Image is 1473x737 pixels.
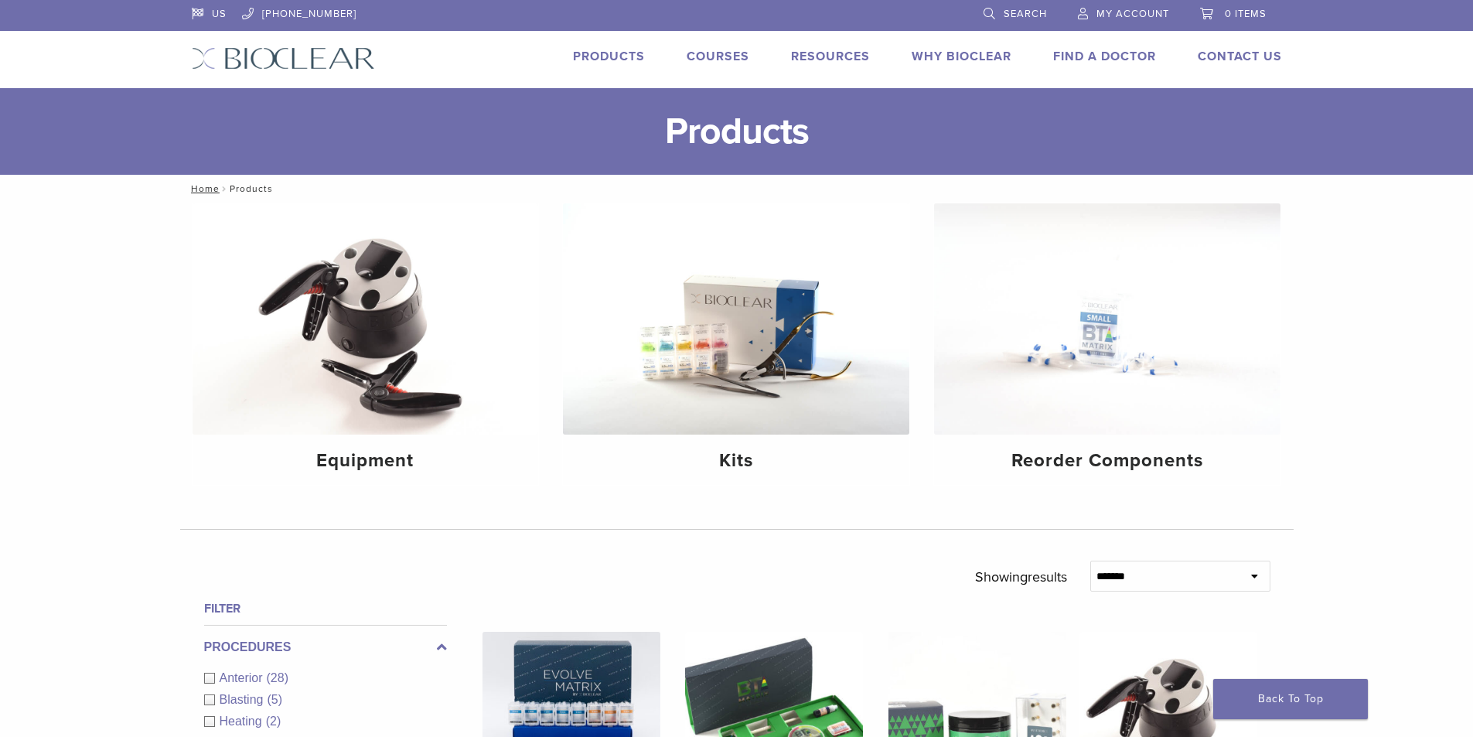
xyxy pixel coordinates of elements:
span: Anterior [220,671,267,684]
label: Procedures [204,638,447,657]
span: (28) [267,671,288,684]
img: Kits [563,203,909,435]
a: Kits [563,203,909,485]
a: Courses [687,49,749,64]
a: Products [573,49,645,64]
a: Reorder Components [934,203,1280,485]
span: (2) [266,715,281,728]
a: Why Bioclear [912,49,1011,64]
img: Equipment [193,203,539,435]
h4: Equipment [205,447,527,475]
span: My Account [1096,8,1169,20]
span: Blasting [220,693,268,706]
h4: Reorder Components [946,447,1268,475]
span: Search [1004,8,1047,20]
h4: Filter [204,599,447,618]
img: Bioclear [192,47,375,70]
span: (5) [267,693,282,706]
nav: Products [180,175,1294,203]
span: Heating [220,715,266,728]
a: Contact Us [1198,49,1282,64]
p: Showing results [975,561,1067,593]
a: Find A Doctor [1053,49,1156,64]
span: / [220,185,230,193]
a: Equipment [193,203,539,485]
img: Reorder Components [934,203,1280,435]
a: Back To Top [1213,679,1368,719]
h4: Kits [575,447,897,475]
a: Home [186,183,220,194]
a: Resources [791,49,870,64]
span: 0 items [1225,8,1267,20]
